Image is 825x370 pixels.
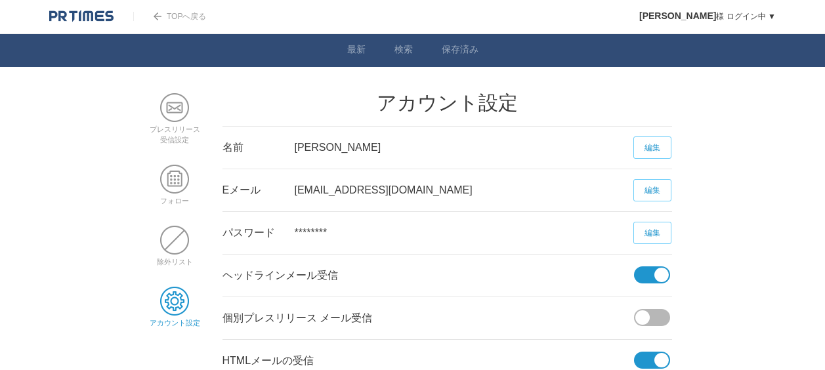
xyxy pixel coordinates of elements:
[633,222,671,244] a: 編集
[633,179,671,201] a: 編集
[639,12,776,21] a: [PERSON_NAME]様 ログイン中 ▼
[150,115,200,144] a: プレスリリース受信設定
[394,44,413,58] a: 検索
[150,309,200,327] a: アカウント設定
[222,255,634,297] div: ヘッドラインメール受信
[347,44,366,58] a: 最新
[133,12,206,21] a: TOPへ戻る
[222,212,295,254] div: パスワード
[633,136,671,159] a: 編集
[154,12,161,20] img: arrow.png
[295,127,634,169] div: [PERSON_NAME]
[222,127,295,169] div: 名前
[295,169,634,211] div: [EMAIL_ADDRESS][DOMAIN_NAME]
[222,169,295,211] div: Eメール
[49,10,114,23] img: logo.png
[222,297,634,339] div: 個別プレスリリース メール受信
[157,248,193,266] a: 除外リスト
[222,93,672,113] h2: アカウント設定
[160,187,189,205] a: フォロー
[639,10,716,21] span: [PERSON_NAME]
[442,44,478,58] a: 保存済み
